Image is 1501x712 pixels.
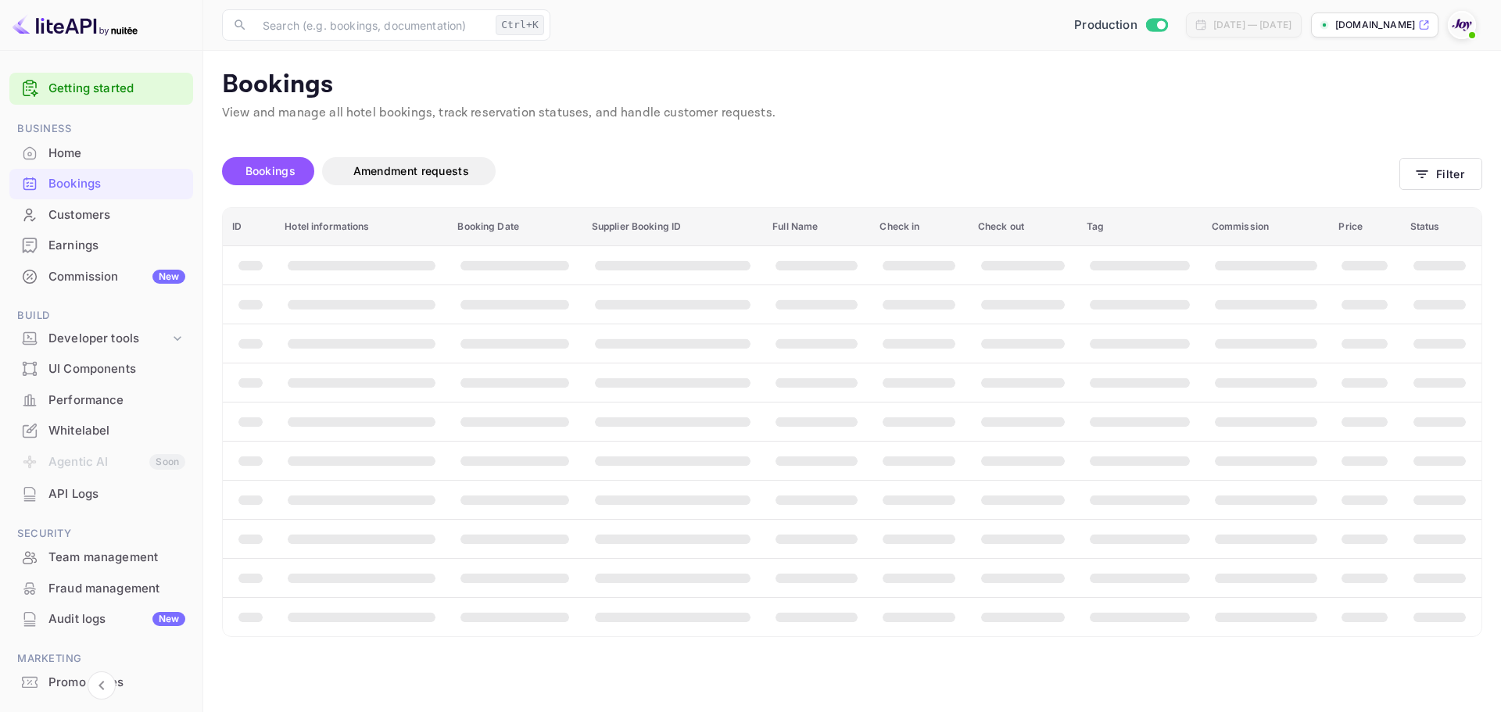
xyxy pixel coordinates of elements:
div: Developer tools [9,325,193,352]
a: Fraud management [9,574,193,603]
span: Bookings [245,164,296,177]
a: API Logs [9,479,193,508]
div: Customers [48,206,185,224]
div: Fraud management [9,574,193,604]
p: [DOMAIN_NAME] [1335,18,1415,32]
a: Whitelabel [9,416,193,445]
a: UI Components [9,354,193,383]
div: New [152,270,185,284]
div: Promo codes [48,674,185,692]
div: [DATE] — [DATE] [1213,18,1291,32]
span: Build [9,307,193,324]
p: Bookings [222,70,1482,101]
div: Home [9,138,193,169]
th: Check in [870,208,968,246]
div: Developer tools [48,330,170,348]
button: Collapse navigation [88,671,116,699]
th: ID [223,208,275,246]
div: Performance [9,385,193,416]
div: Whitelabel [9,416,193,446]
th: Check out [969,208,1077,246]
th: Supplier Booking ID [582,208,763,246]
div: Commission [48,268,185,286]
div: Bookings [48,175,185,193]
button: Filter [1399,158,1482,190]
div: Earnings [48,237,185,255]
div: CommissionNew [9,262,193,292]
div: API Logs [9,479,193,510]
th: Booking Date [448,208,582,246]
th: Full Name [763,208,870,246]
div: Team management [9,542,193,573]
div: Ctrl+K [496,15,544,35]
a: Customers [9,200,193,229]
a: Earnings [9,231,193,259]
div: Audit logsNew [9,604,193,635]
p: View and manage all hotel bookings, track reservation statuses, and handle customer requests. [222,104,1482,123]
th: Tag [1077,208,1202,246]
div: Performance [48,392,185,410]
div: account-settings tabs [222,157,1399,185]
th: Hotel informations [275,208,448,246]
div: Earnings [9,231,193,261]
div: Fraud management [48,580,185,598]
span: Business [9,120,193,138]
div: Promo codes [9,667,193,698]
span: Production [1074,16,1137,34]
div: Bookings [9,169,193,199]
img: LiteAPI logo [13,13,138,38]
div: Team management [48,549,185,567]
div: UI Components [9,354,193,385]
div: Switch to Sandbox mode [1068,16,1173,34]
th: Status [1401,208,1481,246]
div: Customers [9,200,193,231]
a: Performance [9,385,193,414]
a: Bookings [9,169,193,198]
div: UI Components [48,360,185,378]
span: Amendment requests [353,164,469,177]
a: Promo codes [9,667,193,696]
a: Getting started [48,80,185,98]
a: Home [9,138,193,167]
span: Marketing [9,650,193,667]
a: CommissionNew [9,262,193,291]
table: booking table [223,208,1481,636]
div: Home [48,145,185,163]
div: Getting started [9,73,193,105]
div: New [152,612,185,626]
a: Audit logsNew [9,604,193,633]
div: Audit logs [48,610,185,628]
a: Team management [9,542,193,571]
span: Security [9,525,193,542]
div: Whitelabel [48,422,185,440]
div: API Logs [48,485,185,503]
th: Commission [1202,208,1330,246]
img: With Joy [1449,13,1474,38]
th: Price [1329,208,1400,246]
input: Search (e.g. bookings, documentation) [253,9,489,41]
